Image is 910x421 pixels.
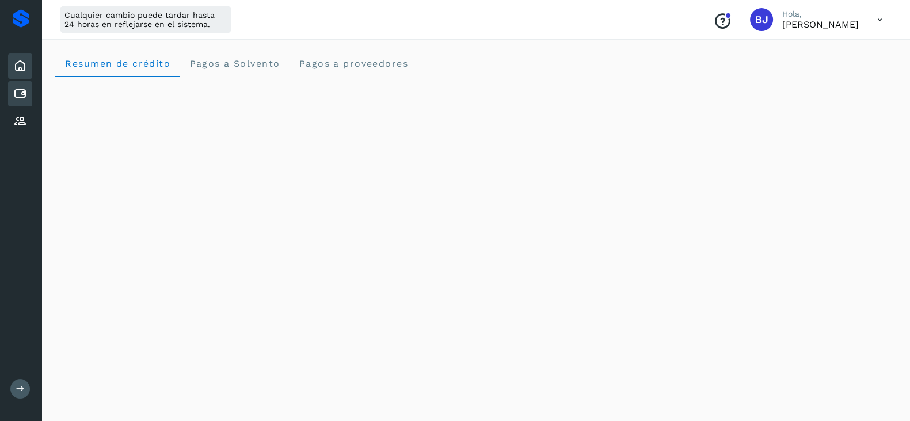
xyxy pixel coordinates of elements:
div: Inicio [8,53,32,79]
span: Pagos a proveedores [298,58,408,69]
div: Proveedores [8,109,32,134]
p: Brayant Javier Rocha Martinez [782,19,859,30]
span: Resumen de crédito [64,58,170,69]
div: Cualquier cambio puede tardar hasta 24 horas en reflejarse en el sistema. [60,6,231,33]
p: Hola, [782,9,859,19]
div: Cuentas por pagar [8,81,32,106]
span: Pagos a Solvento [189,58,280,69]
